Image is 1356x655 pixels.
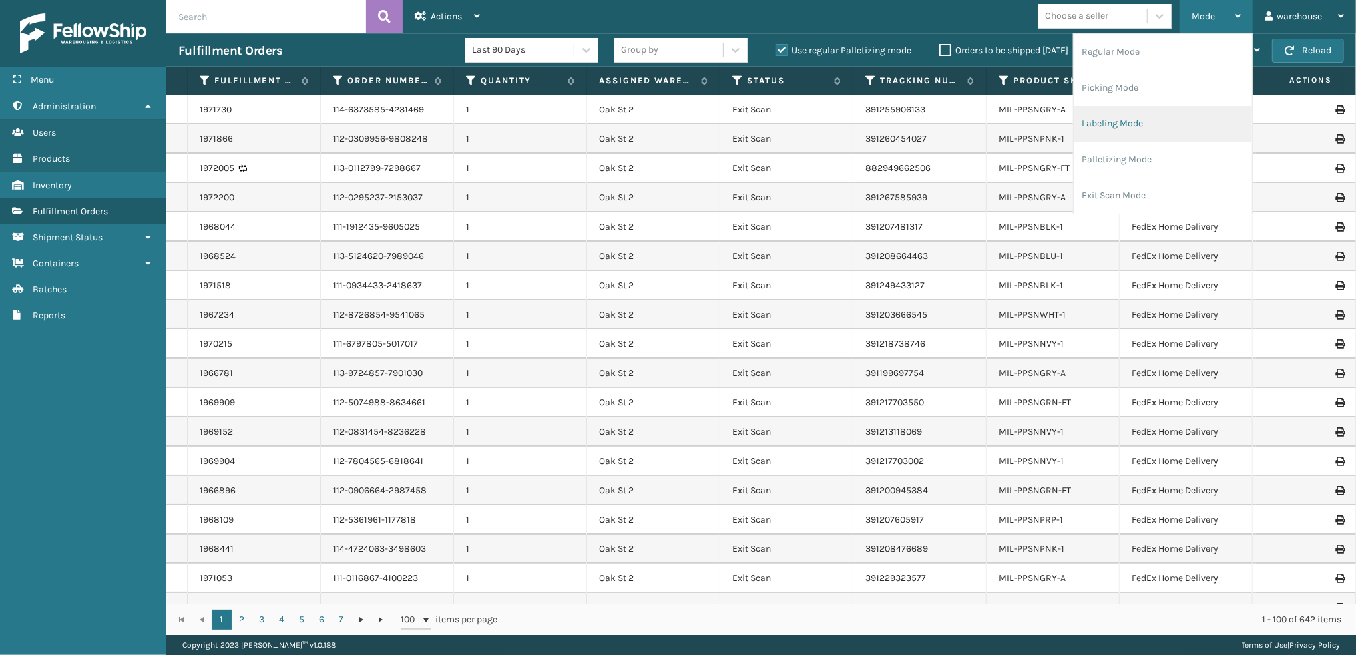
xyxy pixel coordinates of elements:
button: Reload [1272,39,1344,63]
a: MIL-PPSNPNK-1 [999,133,1064,144]
td: Oak St 2 [587,271,720,300]
span: Shipment Status [33,232,103,243]
a: 4 [272,610,292,630]
a: Terms of Use [1242,640,1287,650]
td: 113-0112799-7298667 [321,154,454,183]
span: Batches [33,284,67,295]
a: 1972200 [200,191,234,204]
td: 1 [454,212,587,242]
a: 391222118876 [865,602,924,613]
p: Copyright 2023 [PERSON_NAME]™ v 1.0.188 [182,635,336,655]
a: 1972005 [200,162,234,175]
td: Oak St 2 [587,417,720,447]
a: MIL-PPSNGRY-A [999,572,1066,584]
td: Exit Scan [720,183,853,212]
label: Use regular Palletizing mode [776,45,911,56]
td: 112-0906664-2987458 [321,476,454,505]
td: 111-2762144-5259433 [321,593,454,622]
a: 3 [252,610,272,630]
div: | [1242,635,1340,655]
td: 113-5124620-7989046 [321,242,454,271]
td: FedEx Home Delivery [1120,593,1253,622]
i: Print Label [1335,486,1343,495]
a: MIL-PPSNGRN-FT [999,397,1071,408]
a: MIL-PPSNGRY-A [999,104,1066,115]
a: 391203666545 [865,309,927,320]
i: Print Label [1335,515,1343,525]
td: 1 [454,95,587,124]
td: FedEx Home Delivery [1120,388,1253,417]
td: Exit Scan [720,476,853,505]
a: 1970825 [200,601,235,614]
td: 114-6373585-4231469 [321,95,454,124]
td: Exit Scan [720,154,853,183]
a: 391229323577 [865,572,926,584]
td: Oak St 2 [587,535,720,564]
i: Print Label [1335,252,1343,261]
img: logo [20,13,146,53]
a: 1967234 [200,308,234,322]
td: Oak St 2 [587,242,720,271]
td: FedEx Home Delivery [1120,564,1253,593]
a: MIL-PPSNGRY-FT [999,162,1070,174]
i: Print Label [1335,603,1343,612]
i: Print Label [1335,339,1343,349]
td: 1 [454,535,587,564]
td: 114-4724063-3498603 [321,535,454,564]
a: MIL-PPSNPRP-1 [999,514,1063,525]
label: Assigned Warehouse [599,75,694,87]
a: 391218738746 [865,338,925,349]
a: 1971053 [200,572,232,585]
a: 391267585939 [865,192,927,203]
a: Go to the next page [351,610,371,630]
a: 1971866 [200,132,233,146]
a: MIL-PPSNGRN-FT [999,485,1071,496]
a: 1968441 [200,543,234,556]
td: Oak St 2 [587,300,720,329]
a: MIL-PPSNGRY-A [999,192,1066,203]
td: FedEx Home Delivery [1120,476,1253,505]
td: Exit Scan [720,212,853,242]
td: FedEx Home Delivery [1120,417,1253,447]
td: FedEx Home Delivery [1120,300,1253,329]
a: 1971730 [200,103,232,116]
a: 391249433127 [865,280,925,291]
a: MIL-PPSNNVY-1 [999,426,1064,437]
td: 1 [454,329,587,359]
a: 7 [332,610,351,630]
i: Print Label [1335,398,1343,407]
td: Exit Scan [720,535,853,564]
span: 100 [401,613,421,626]
td: FedEx Home Delivery [1120,212,1253,242]
a: 1 [212,610,232,630]
a: 1969909 [200,396,235,409]
span: Reports [33,310,65,321]
div: Choose a seller [1045,9,1108,23]
li: Labeling Mode [1074,106,1252,142]
td: 1 [454,476,587,505]
a: Go to the last page [371,610,391,630]
td: Oak St 2 [587,359,720,388]
div: 1 - 100 of 642 items [517,613,1341,626]
a: 391207481317 [865,221,923,232]
i: Print Label [1335,134,1343,144]
td: Exit Scan [720,271,853,300]
span: Actions [1247,69,1340,91]
td: 1 [454,300,587,329]
td: Exit Scan [720,359,853,388]
td: Oak St 2 [587,593,720,622]
i: Print Label [1335,164,1343,173]
td: FedEx Home Delivery [1120,242,1253,271]
a: 391207605917 [865,514,924,525]
i: Print Label [1335,457,1343,466]
td: Oak St 2 [587,476,720,505]
a: 1968524 [200,250,236,263]
td: Oak St 2 [587,154,720,183]
span: Mode [1192,11,1215,22]
label: Status [747,75,827,87]
li: Palletizing Mode [1074,142,1252,178]
span: Fulfillment Orders [33,206,108,217]
td: 111-6797805-5017017 [321,329,454,359]
td: Oak St 2 [587,212,720,242]
td: 1 [454,242,587,271]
